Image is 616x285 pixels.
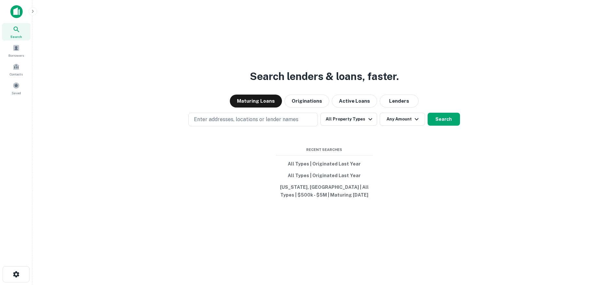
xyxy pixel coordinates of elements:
span: Borrowers [8,53,24,58]
button: Maturing Loans [230,95,282,108]
button: Search [428,113,460,126]
h3: Search lenders & loans, faster. [250,69,399,84]
p: Enter addresses, locations or lender names [194,116,298,123]
a: Search [2,23,30,40]
button: Any Amount [380,113,425,126]
span: Search [10,34,22,39]
button: All Types | Originated Last Year [276,170,373,181]
iframe: Chat Widget [584,233,616,264]
button: Enter addresses, locations or lender names [188,113,318,126]
img: capitalize-icon.png [10,5,23,18]
button: [US_STATE], [GEOGRAPHIC_DATA] | All Types | $500k - $5M | Maturing [DATE] [276,181,373,201]
button: All Types | Originated Last Year [276,158,373,170]
a: Borrowers [2,42,30,59]
button: Active Loans [332,95,377,108]
a: Contacts [2,61,30,78]
button: Originations [285,95,329,108]
button: All Property Types [320,113,377,126]
a: Saved [2,79,30,97]
span: Recent Searches [276,147,373,153]
button: Lenders [380,95,419,108]
span: Contacts [10,72,23,77]
span: Saved [12,90,21,96]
